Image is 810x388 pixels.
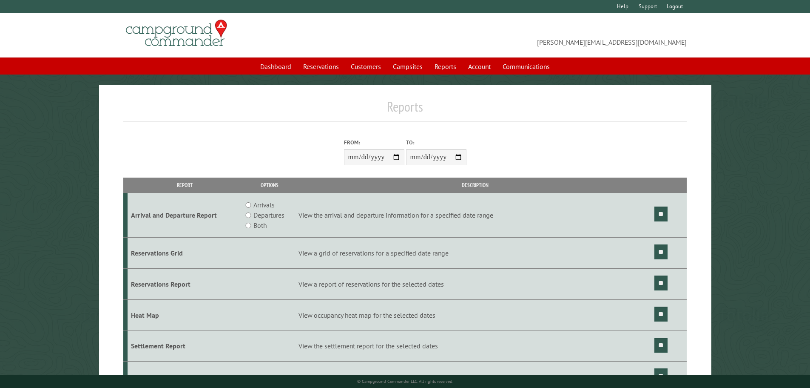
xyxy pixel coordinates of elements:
[297,238,653,269] td: View a grid of reservations for a specified date range
[297,178,653,193] th: Description
[429,58,461,75] a: Reports
[388,58,428,75] a: Campsites
[253,220,267,230] label: Both
[298,58,344,75] a: Reservations
[357,379,453,384] small: © Campground Commander LLC. All rights reserved.
[297,193,653,238] td: View the arrival and departure information for a specified date range
[497,58,555,75] a: Communications
[255,58,296,75] a: Dashboard
[128,178,242,193] th: Report
[128,331,242,362] td: Settlement Report
[405,23,687,47] span: [PERSON_NAME][EMAIL_ADDRESS][DOMAIN_NAME]
[242,178,297,193] th: Options
[123,98,687,122] h1: Reports
[128,268,242,299] td: Reservations Report
[344,138,404,147] label: From:
[253,210,284,220] label: Departures
[406,138,466,147] label: To:
[463,58,496,75] a: Account
[297,299,653,331] td: View occupancy heat map for the selected dates
[346,58,386,75] a: Customers
[123,17,230,50] img: Campground Commander
[128,238,242,269] td: Reservations Grid
[253,200,275,210] label: Arrivals
[297,268,653,299] td: View a report of reservations for the selected dates
[128,299,242,331] td: Heat Map
[128,193,242,238] td: Arrival and Departure Report
[297,331,653,362] td: View the settlement report for the selected dates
